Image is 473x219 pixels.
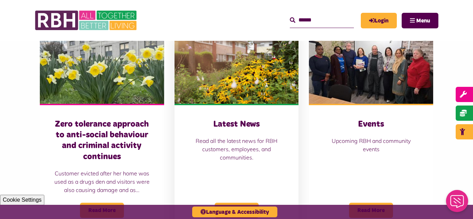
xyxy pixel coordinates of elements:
[35,7,139,34] img: RBH
[442,188,473,219] iframe: Netcall Web Assistant for live chat
[215,203,259,218] span: Read More
[188,137,285,162] p: Read all the latest news for RBH customers, employees, and communities.
[361,13,397,28] a: MyRBH
[402,13,438,28] button: Navigation
[309,26,433,104] img: Group photo of customers and colleagues at Spotland Community Centre
[290,13,354,28] input: Search
[80,203,124,218] span: Read More
[175,26,299,104] img: SAZ MEDIA RBH HOUSING4
[416,18,430,24] span: Menu
[349,203,393,218] span: Read More
[54,169,150,194] p: Customer evicted after her home was used as a drugs den and visitors were also causing damage and...
[323,119,419,130] h3: Events
[54,119,150,162] h3: Zero tolerance approach to anti-social behaviour and criminal activity continues
[188,119,285,130] h3: Latest News
[192,207,277,217] button: Language & Accessibility
[323,137,419,153] p: Upcoming RBH and community events
[40,26,164,104] img: Freehold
